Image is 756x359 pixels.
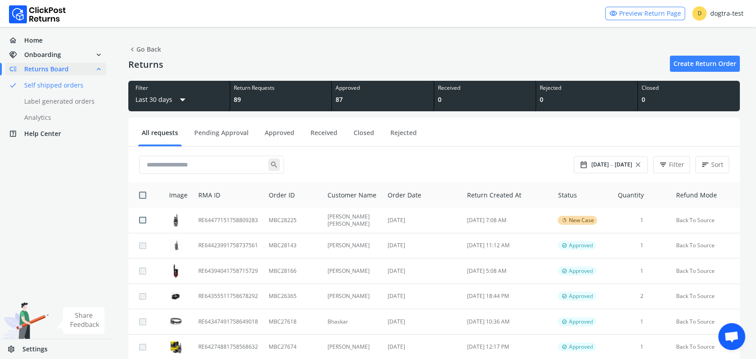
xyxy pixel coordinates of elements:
td: MBC26365 [263,284,322,309]
td: [DATE] 7:08 AM [462,208,553,233]
span: D [692,6,707,21]
a: doneSelf shipped orders [5,79,117,92]
th: Status [552,183,612,208]
span: chevron_left [128,43,136,56]
th: Refund Mode [671,183,740,208]
img: Logo [9,5,66,23]
td: 2 [612,284,671,309]
span: filter_list [659,158,667,171]
span: settings [7,343,22,355]
a: Pending Approval [191,128,252,144]
td: [DATE] [382,233,462,258]
div: 87 [336,95,430,104]
th: Order Date [382,183,462,208]
span: - [611,160,613,169]
span: Onboarding [24,50,61,59]
span: Approved [568,318,593,325]
span: Approved [568,242,593,249]
div: Return Requests [234,84,328,92]
td: Back To Source [671,208,740,233]
th: RMA ID [193,183,263,208]
a: Received [307,128,341,144]
td: Back To Source [671,233,740,258]
th: Quantity [612,183,671,208]
td: [PERSON_NAME] [PERSON_NAME] [322,208,382,233]
span: Returns Board [24,65,69,74]
td: [DATE] [382,284,462,309]
button: sortSort [695,156,729,173]
td: 1 [612,258,671,284]
td: [DATE] 10:36 AM [462,309,553,335]
span: verified [561,267,567,275]
td: MBC27618 [263,309,322,335]
td: RE64423991758737561 [193,233,263,258]
td: [PERSON_NAME] [322,233,382,258]
td: Back To Source [671,258,740,284]
span: help_center [9,127,24,140]
span: handshake [9,48,24,61]
a: Analytics [5,111,117,124]
div: Rejected [540,84,634,92]
span: Filter [669,160,684,169]
img: row_image [169,340,183,354]
span: search [268,158,280,171]
span: verified [561,343,567,350]
div: Filter [135,84,223,92]
a: Approved [261,128,298,144]
img: row_image [169,264,183,278]
th: Customer Name [322,183,382,208]
a: All requests [138,128,182,144]
a: Rejected [387,128,420,144]
a: visibilityPreview Return Page [605,7,685,20]
img: row_image [169,214,183,227]
a: homeHome [5,34,106,47]
a: Label generated orders [5,95,117,108]
th: Order ID [263,183,322,208]
div: 0 [438,95,532,104]
h4: Returns [128,59,163,70]
span: Approved [568,267,593,275]
td: MBC28143 [263,233,322,258]
span: New Case [568,217,594,224]
td: MBC28225 [263,208,322,233]
td: RE64394041758715729 [193,258,263,284]
span: [DATE] [615,161,632,168]
span: home [9,34,24,47]
div: 0 [642,95,736,104]
th: Image [158,183,193,208]
span: Approved [568,293,593,300]
span: Help Center [24,129,61,138]
td: 1 [612,309,671,335]
td: [PERSON_NAME] [322,284,382,309]
td: [DATE] 5:08 AM [462,258,553,284]
span: Home [24,36,43,45]
div: Approved [336,84,430,92]
span: low_priority [9,63,24,75]
td: RE64347491758649018 [193,309,263,335]
td: 1 [612,233,671,258]
span: expand_less [95,63,103,75]
td: [PERSON_NAME] [322,258,382,284]
td: RE64477151758809283 [193,208,263,233]
span: arrow_drop_down [176,92,189,108]
td: MBC28166 [263,258,322,284]
img: row_image [169,240,183,251]
span: expand_more [95,48,103,61]
a: Closed [350,128,378,144]
img: share feedback [56,307,105,334]
span: Settings [22,345,48,354]
a: Create Return Order [670,56,740,72]
div: dogtra-test [692,6,743,21]
span: sort [701,158,709,171]
td: [DATE] 11:12 AM [462,233,553,258]
span: verified [561,242,567,249]
div: Open chat [718,323,745,350]
td: Back To Source [671,309,740,335]
div: 89 [234,95,328,104]
td: [DATE] 18:44 PM [462,284,553,309]
td: [DATE] [382,208,462,233]
th: Return Created At [462,183,553,208]
span: rotate_left [561,217,567,224]
span: verified [561,293,567,300]
img: row_image [169,291,183,301]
